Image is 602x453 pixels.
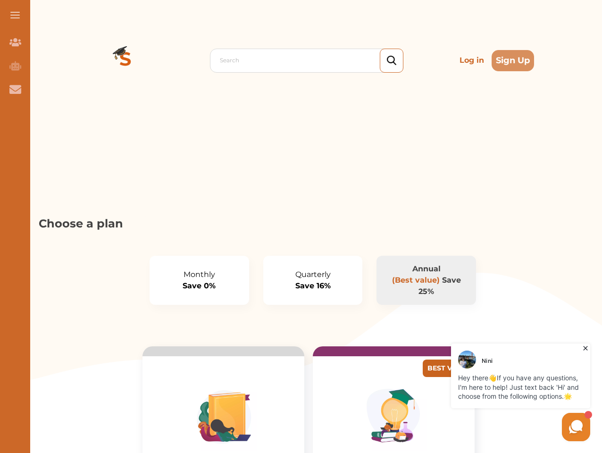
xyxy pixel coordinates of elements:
button: Annual(Best value) Save 25% [376,256,476,305]
img: img [189,383,257,451]
button: Sign Up [492,50,534,71]
p: Choose a plan [39,215,587,232]
p: Quarterly [275,269,351,280]
img: search_icon [387,56,396,66]
img: img [360,383,427,451]
button: QuarterlySave 16% [263,256,363,305]
span: Save 25% [418,276,461,296]
p: Monthly [161,269,238,280]
iframe: HelpCrunch [376,341,593,444]
span: Save 0% [183,281,216,290]
button: MonthlySave 0% [150,256,249,305]
span: Save 16% [295,281,331,290]
span: (Best value) [392,276,440,285]
img: Logo [92,26,159,94]
p: Log in [456,51,488,70]
p: Annual [388,263,465,275]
